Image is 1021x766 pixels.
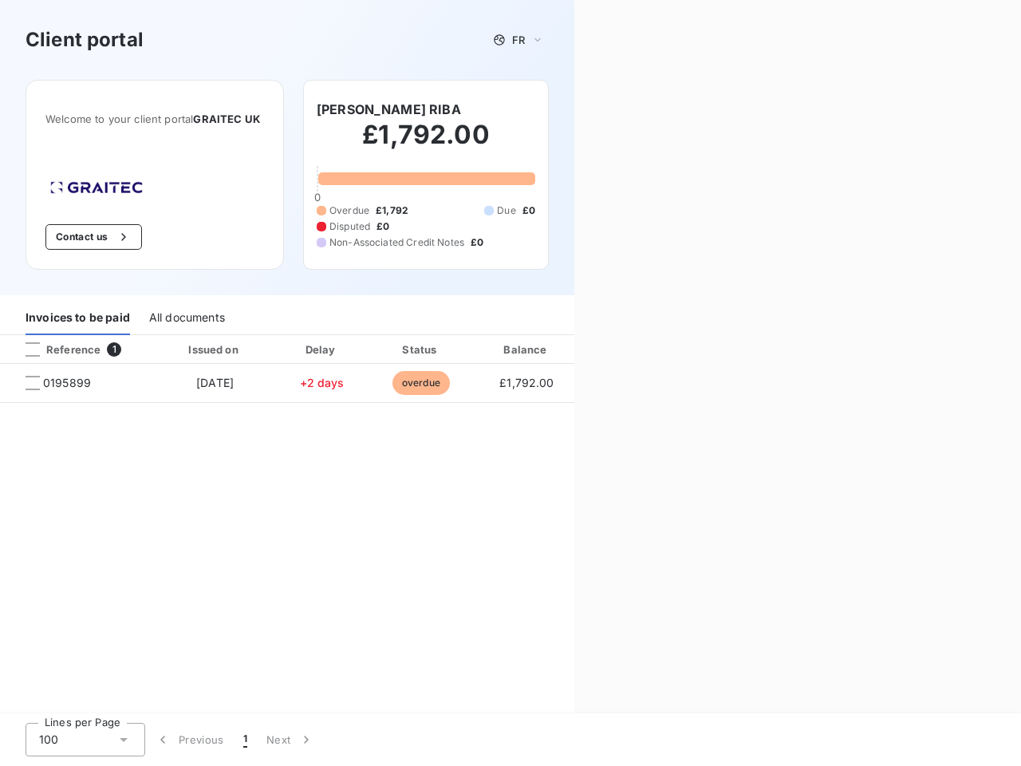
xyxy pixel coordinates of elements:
[499,376,554,389] span: £1,792.00
[376,219,389,234] span: £0
[13,342,101,357] div: Reference
[329,203,369,218] span: Overdue
[317,100,461,119] h6: [PERSON_NAME] RIBA
[329,235,464,250] span: Non-Associated Credit Notes
[234,723,257,756] button: 1
[300,376,345,389] span: +2 days
[314,191,321,203] span: 0
[26,302,130,335] div: Invoices to be paid
[392,371,450,395] span: overdue
[149,302,225,335] div: All documents
[471,235,483,250] span: £0
[196,376,234,389] span: [DATE]
[329,219,370,234] span: Disputed
[522,203,535,218] span: £0
[45,176,148,199] img: Company logo
[145,723,234,756] button: Previous
[26,26,144,54] h3: Client portal
[277,342,368,357] div: Delay
[497,203,515,218] span: Due
[107,342,121,357] span: 1
[193,113,260,125] span: GRAITEC UK
[373,342,468,357] div: Status
[43,375,91,391] span: 0195899
[376,203,408,218] span: £1,792
[475,342,578,357] div: Balance
[512,34,525,46] span: FR
[45,224,142,250] button: Contact us
[45,113,264,125] span: Welcome to your client portal
[160,342,270,357] div: Issued on
[317,119,535,167] h2: £1,792.00
[257,723,324,756] button: Next
[39,732,58,748] span: 100
[243,732,247,748] span: 1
